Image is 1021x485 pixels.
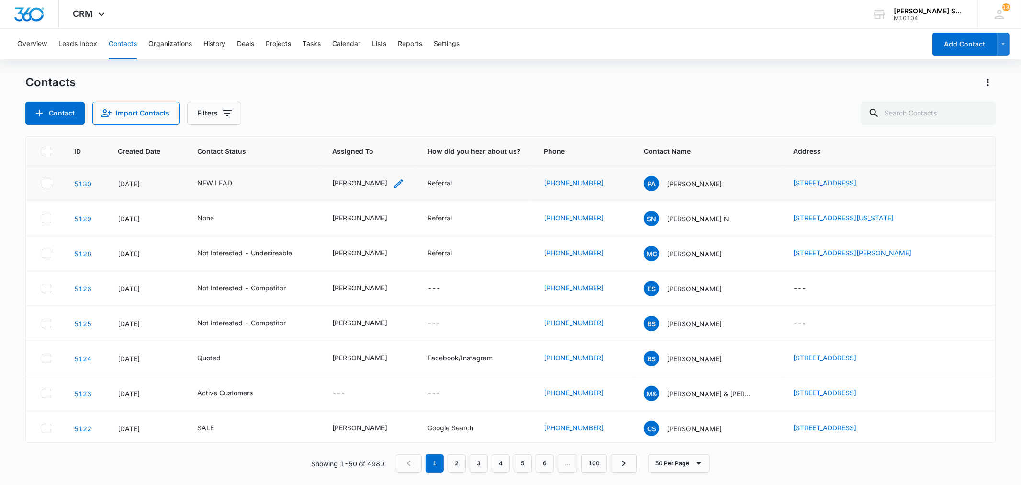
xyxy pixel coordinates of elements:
button: Filters [187,102,241,125]
div: Phone - (331) 425-2288 - Select to Edit Field [544,388,621,399]
div: Referral [427,213,452,223]
div: Contact Status - NEW LEAD - Select to Edit Field [197,178,249,189]
button: Settings [434,29,460,59]
a: [PHONE_NUMBER] [544,353,604,363]
p: [PERSON_NAME] [667,284,722,294]
a: [PHONE_NUMBER] [544,248,604,258]
div: [PERSON_NAME] [332,248,387,258]
div: Google Search [427,423,473,433]
div: Assigned To - Jim McDevitt - Select to Edit Field [332,423,404,434]
div: --- [793,283,806,294]
input: Search Contacts [861,102,996,125]
div: Assigned To - Brian Johnston - Select to Edit Field [332,318,404,329]
div: [PERSON_NAME] [332,318,387,328]
a: Page 100 [581,454,607,473]
div: How did you hear about us? - - Select to Edit Field [427,388,458,399]
div: Address - 234 Dover, Bloomingdale, IL, 60108, United States - Select to Edit Field [793,423,874,434]
p: [PERSON_NAME] & [PERSON_NAME] [667,389,753,399]
div: [DATE] [118,214,174,224]
nav: Pagination [396,454,637,473]
span: Contact Name [644,146,756,156]
div: NEW LEAD [197,178,232,188]
span: MC [644,246,659,261]
a: Page 5 [514,454,532,473]
div: Contact Name - Brian Sims - Select to Edit Field [644,316,739,331]
div: Contact Name - Carmelia Sutter - Select to Edit Field [644,421,739,436]
div: Phone - +1 (940) 367-5463 - Select to Edit Field [544,283,621,294]
div: Address - - Select to Edit Field [793,318,823,329]
div: Not Interested - Competitor [197,283,286,293]
div: Contact Status - SALE - Select to Edit Field [197,423,231,434]
a: Page 2 [448,454,466,473]
p: [PERSON_NAME] [667,354,722,364]
a: [PHONE_NUMBER] [544,388,604,398]
div: How did you hear about us? - - Select to Edit Field [427,283,458,294]
div: Assigned To - Brian Johnston - Select to Edit Field [332,213,404,224]
div: Phone - (331) 444-2399 - Select to Edit Field [544,213,621,224]
button: Deals [237,29,254,59]
a: [STREET_ADDRESS][PERSON_NAME] [793,249,911,257]
div: [PERSON_NAME] [332,213,387,223]
div: Not Interested - Competitor [197,318,286,328]
div: Assigned To - Kenneth Florman - Select to Edit Field [332,178,404,189]
div: Contact Status - Not Interested - Competitor - Select to Edit Field [197,283,303,294]
div: [PERSON_NAME] [332,423,387,433]
div: Contact Name - Michelle Carrigan - Select to Edit Field [644,246,739,261]
span: Contact Status [197,146,295,156]
button: Leads Inbox [58,29,97,59]
a: Navigate to contact details page for Michelle Carrigan [74,250,91,258]
span: Address [793,146,965,156]
a: Navigate to contact details page for Bharat Shah [74,355,91,363]
span: BS [644,351,659,366]
div: How did you hear about us? - Referral - Select to Edit Field [427,213,469,224]
div: --- [793,318,806,329]
button: Add Contact [25,102,85,125]
div: [DATE] [118,424,174,434]
div: How did you hear about us? - Google Search - Select to Edit Field [427,423,491,434]
a: Page 6 [536,454,554,473]
a: Navigate to contact details page for Mark & Frances Herndon [74,390,91,398]
a: Navigate to contact details page for Shrikanth N [74,215,91,223]
div: [DATE] [118,389,174,399]
p: [PERSON_NAME] [667,249,722,259]
div: Referral [427,178,452,188]
div: Contact Name - Eddie Shafer - Select to Edit Field [644,281,739,296]
button: 50 Per Page [648,454,710,473]
div: [PERSON_NAME] [332,353,387,363]
a: [STREET_ADDRESS] [793,179,856,187]
a: [STREET_ADDRESS] [793,424,856,432]
a: [PHONE_NUMBER] [544,178,604,188]
em: 1 [426,454,444,473]
button: History [203,29,225,59]
span: ES [644,281,659,296]
div: Phone - (815) 790-3315 - Select to Edit Field [544,248,621,259]
a: Navigate to contact details page for Brian Sims [74,320,91,328]
a: Navigate to contact details page for Carmelia Sutter [74,425,91,433]
button: Overview [17,29,47,59]
div: notifications count [1002,3,1010,11]
div: [PERSON_NAME] [332,283,387,293]
div: Active Customers [197,388,253,398]
div: Facebook/Instagram [427,353,493,363]
div: Phone - (630) 803-5203 - Select to Edit Field [544,353,621,364]
a: Navigate to contact details page for Patrick Anyaegbunam [74,180,91,188]
div: Address - 1488 Greenlake Dr, Aurora, IL, 60502 - Select to Edit Field [793,353,874,364]
span: CS [644,421,659,436]
div: account name [894,7,964,15]
a: Page 4 [492,454,510,473]
span: M& [644,386,659,401]
div: Quoted [197,353,221,363]
a: [PHONE_NUMBER] [544,283,604,293]
div: Phone - (630) 822-2650 - Select to Edit Field [544,178,621,189]
div: Contact Status - Active Customers - Select to Edit Field [197,388,270,399]
div: How did you hear about us? - Referral - Select to Edit Field [427,178,469,189]
div: [DATE] [118,284,174,294]
p: [PERSON_NAME] [667,319,722,329]
span: Assigned To [332,146,391,156]
div: Referral [427,248,452,258]
button: Import Contacts [92,102,180,125]
a: [STREET_ADDRESS] [793,389,856,397]
button: Lists [372,29,386,59]
a: Next Page [611,454,637,473]
button: Calendar [332,29,360,59]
